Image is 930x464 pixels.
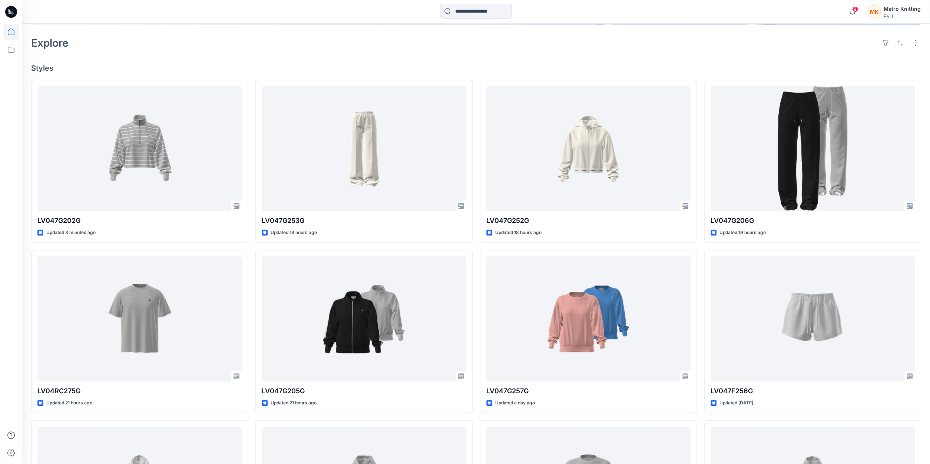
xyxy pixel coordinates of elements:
span: 9 [852,6,858,12]
p: LV047G206G [711,216,915,226]
h4: Styles [31,64,921,73]
a: LV047G202G [37,86,242,211]
a: LV047G257G [486,256,691,381]
p: LV047F256G [711,386,915,396]
p: Updated 19 hours ago [719,229,766,237]
a: LV047F256G [711,256,915,381]
a: LV04RC275G [37,256,242,381]
a: LV047G253G [262,86,466,211]
p: LV047G205G [262,386,466,396]
p: LV047G257G [486,386,691,396]
p: Updated 21 hours ago [271,399,317,407]
p: Updated 18 hours ago [271,229,317,237]
a: LV047G206G [711,86,915,211]
p: Updated 21 hours ago [46,399,92,407]
a: LV047G252G [486,86,691,211]
div: Metro Knitting [884,4,921,13]
p: Updated 8 minutes ago [46,229,96,237]
a: LV047G205G [262,256,466,381]
p: LV04RC275G [37,386,242,396]
p: LV047G202G [37,216,242,226]
p: LV047G253G [262,216,466,226]
div: MK [867,5,881,19]
p: LV047G252G [486,216,691,226]
p: Updated a day ago [495,399,535,407]
p: Updated [DATE] [719,399,753,407]
p: Updated 18 hours ago [495,229,542,237]
div: PVH [884,13,921,19]
h2: Explore [31,37,69,49]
